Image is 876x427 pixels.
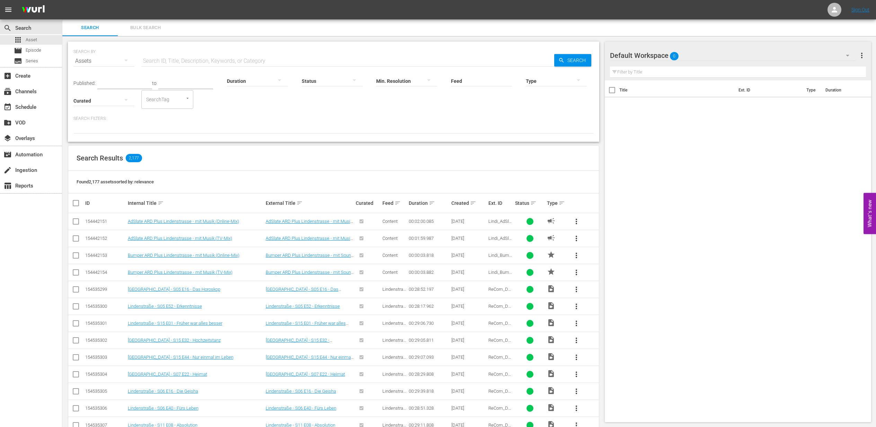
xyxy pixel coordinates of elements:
[488,253,512,263] span: Lindi_Bumper_Online
[152,80,157,86] span: to
[530,200,537,206] span: sort
[488,200,513,206] div: Ext. ID
[382,219,398,224] span: Content
[382,304,406,314] span: Lindenstraße - Staffel 5
[409,338,449,343] div: 00:29:05.811
[382,406,406,416] span: Lindenstraße - Staffel 6
[572,217,581,226] span: more_vert
[266,355,354,365] a: [GEOGRAPHIC_DATA] - S15 E44 - Nur einmal im Leben
[488,389,512,404] span: ReCom_DLS_010895_03_06_16
[128,199,264,207] div: Internal Title
[515,199,545,207] div: Status
[356,200,380,206] div: Curated
[266,287,341,297] a: [GEOGRAPHIC_DATA] - S05 E16 - Das Horoskop
[14,36,22,44] span: Asset
[266,199,354,207] div: External Title
[26,47,41,54] span: Episode
[85,219,126,224] div: 154442151
[488,321,512,336] span: ReCom_DLS_010895_03_15_01
[409,321,449,326] div: 00:29:06.730
[572,285,581,294] span: more_vert
[568,332,585,349] button: more_vert
[568,230,585,247] button: more_vert
[382,287,406,297] span: Lindenstraße - Staffel 5
[568,281,585,298] button: more_vert
[85,200,126,206] div: ID
[266,304,340,309] a: Lindenstraße - S05 E52 - Erkenntnisse
[266,321,348,331] a: Lindenstraße - S15 E01 - Früher war alles besser
[572,387,581,395] span: more_vert
[572,336,581,345] span: more_vert
[85,253,126,258] div: 154442153
[547,352,555,361] span: Video
[451,253,486,258] div: [DATE]
[382,355,406,370] span: Lindenstraße - Staffel 15
[128,219,239,224] a: AdSlate ARD Plus Lindenstrasse - mit Musik (Online-Mix)
[488,355,512,370] span: ReCom_DLS_010895_03_15_44
[429,200,435,206] span: sort
[568,349,585,366] button: more_vert
[568,315,585,332] button: more_vert
[409,372,449,377] div: 00:28:29.808
[266,270,354,280] a: Bumper ARD Plus Lindenstrasse - mit Sound (TV-Mix)
[470,200,476,206] span: sort
[128,338,221,343] a: [GEOGRAPHIC_DATA] - S15 E32 - Hochzeitstanz
[128,304,202,309] a: Lindenstraße - S05 E52 - Erkenntnisse
[451,270,486,275] div: [DATE]
[547,234,555,242] span: AD
[572,353,581,361] span: more_vert
[409,304,449,309] div: 00:28:17.962
[128,253,239,258] a: Bumper ARD Plus Lindenstrasse - mit Musik (Online-Mix)
[409,389,449,394] div: 00:29:39.818
[554,54,591,67] button: Search
[851,7,869,12] a: Sign Out
[451,372,486,377] div: [DATE]
[451,199,486,207] div: Created
[409,236,449,241] div: 00:01:59.987
[488,372,512,387] span: ReCom_DLS_010895_03_07_22
[670,49,679,63] span: 0
[568,264,585,281] button: more_vert
[85,321,126,326] div: 154535301
[559,200,565,206] span: sort
[568,400,585,417] button: more_vert
[409,355,449,360] div: 00:29:07.093
[568,383,585,400] button: more_vert
[547,386,555,395] span: Video
[266,389,336,394] a: Lindenstraße - S06 E16 - Die Geisha
[488,270,512,280] span: Lindi_Bumper_TV-Mix
[128,389,198,394] a: Lindenstraße - S06 E16 - Die Geisha
[73,51,134,71] div: Assets
[17,2,50,18] img: ans4CAIJ8jUAAAAAAAAAAAAAAAAAAAAAAAAgQb4GAAAAAAAAAAAAAAAAAAAAAAAAJMjXAAAAAAAAAAAAAAAAAAAAAAAAgAT5G...
[451,321,486,326] div: [DATE]
[547,217,555,225] span: AD
[3,24,12,32] span: Search
[409,270,449,275] div: 00:00:03.882
[14,46,22,55] span: Episode
[451,355,486,360] div: [DATE]
[67,24,114,32] span: Search
[734,80,802,100] th: Ext. ID
[3,119,12,127] span: VOD
[266,406,336,411] a: Lindenstraße - S06 E40 - Fürs Leben
[128,321,222,326] a: Lindenstraße - S15 E01 - Früher war alles besser
[85,287,126,292] div: 154535299
[126,154,142,162] span: 2,177
[73,80,96,86] span: Published:
[488,219,513,229] span: Lindi_AdSlate_Online
[568,213,585,230] button: more_vert
[547,302,555,310] span: Video
[451,338,486,343] div: [DATE]
[488,304,512,319] span: ReCom_DLS_010895_03_05_52
[85,338,126,343] div: 154535302
[572,268,581,277] span: more_vert
[382,270,398,275] span: Content
[3,72,12,80] span: Create
[382,321,406,336] span: Lindenstraße - Staffel 15
[858,47,866,64] button: more_vert
[568,247,585,264] button: more_vert
[565,54,591,67] span: Search
[547,369,555,378] span: Video
[451,236,486,241] div: [DATE]
[572,234,581,243] span: more_vert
